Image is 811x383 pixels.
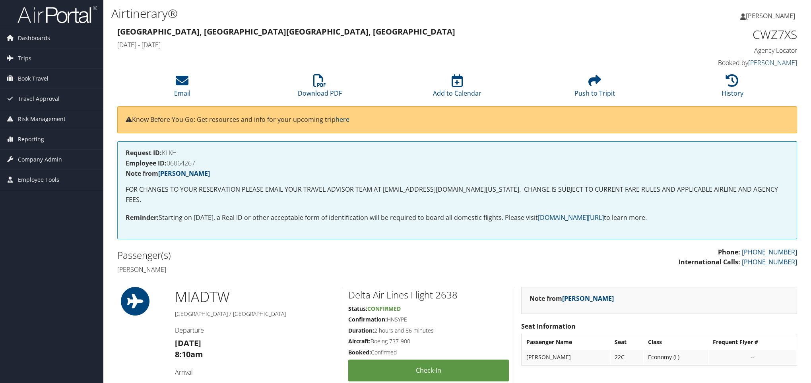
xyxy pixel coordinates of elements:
span: [PERSON_NAME] [746,12,795,20]
h2: Passenger(s) [117,248,451,262]
h4: Booked by [636,58,797,67]
strong: Phone: [718,248,740,256]
h5: Boeing 737-900 [348,337,509,345]
td: Economy (L) [644,350,708,364]
strong: Duration: [348,327,374,334]
p: FOR CHANGES TO YOUR RESERVATION PLEASE EMAIL YOUR TRAVEL ADVISOR TEAM AT [EMAIL_ADDRESS][DOMAIN_N... [126,185,789,205]
strong: Aircraft: [348,337,371,345]
h2: Delta Air Lines Flight 2638 [348,288,509,302]
td: [PERSON_NAME] [522,350,610,364]
span: Travel Approval [18,89,60,109]
strong: 8:10am [175,349,203,360]
strong: [GEOGRAPHIC_DATA], [GEOGRAPHIC_DATA] [GEOGRAPHIC_DATA], [GEOGRAPHIC_DATA] [117,26,455,37]
td: 22C [611,350,643,364]
a: Download PDF [298,79,342,98]
img: airportal-logo.png [17,5,97,24]
h5: HNSYPE [348,316,509,323]
strong: International Calls: [679,258,740,266]
h5: [GEOGRAPHIC_DATA] / [GEOGRAPHIC_DATA] [175,310,336,318]
h4: Arrival [175,368,336,377]
h1: MIA DTW [175,287,336,307]
strong: Note from [126,169,210,178]
p: Know Before You Go: Get resources and info for your upcoming trip [126,115,789,125]
a: [PERSON_NAME] [740,4,803,28]
h4: [DATE] - [DATE] [117,40,624,49]
p: Starting on [DATE], a Real ID or other acceptable form of identification will be required to boar... [126,213,789,223]
a: [PERSON_NAME] [158,169,210,178]
div: -- [713,354,792,361]
span: Book Travel [18,69,49,89]
h5: 2 hours and 56 minutes [348,327,509,335]
h1: CWZ7XS [636,26,797,43]
span: Trips [18,48,31,68]
strong: Seat Information [521,322,576,331]
h1: Airtinerary® [111,5,572,22]
h5: Confirmed [348,348,509,356]
span: Employee Tools [18,170,59,190]
strong: Note from [530,294,614,303]
th: Frequent Flyer # [709,335,796,349]
a: Check-in [348,360,509,381]
strong: Status: [348,305,367,312]
strong: Request ID: [126,148,162,157]
strong: Booked: [348,348,371,356]
a: Push to Tripit [574,79,615,98]
span: Risk Management [18,109,66,129]
strong: Confirmation: [348,316,387,323]
span: Confirmed [367,305,401,312]
strong: Employee ID: [126,159,167,167]
h4: Agency Locator [636,46,797,55]
a: Add to Calendar [433,79,481,98]
span: Company Admin [18,150,62,169]
a: History [722,79,743,98]
h4: Departure [175,326,336,335]
h4: [PERSON_NAME] [117,265,451,274]
a: here [336,115,349,124]
th: Seat [611,335,643,349]
a: [PERSON_NAME] [748,58,797,67]
h4: 06064267 [126,160,789,166]
strong: Reminder: [126,213,159,222]
th: Passenger Name [522,335,610,349]
span: Dashboards [18,28,50,48]
th: Class [644,335,708,349]
a: [DOMAIN_NAME][URL] [538,213,604,222]
a: [PHONE_NUMBER] [742,258,797,266]
a: [PHONE_NUMBER] [742,248,797,256]
h4: KLKH [126,150,789,156]
a: [PERSON_NAME] [562,294,614,303]
span: Reporting [18,129,44,149]
a: Email [174,79,190,98]
strong: [DATE] [175,338,201,348]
